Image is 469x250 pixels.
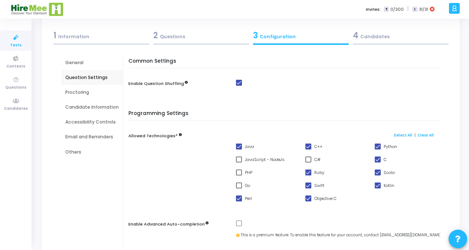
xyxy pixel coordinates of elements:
[153,29,249,42] div: Questions
[4,106,28,112] span: Candidates
[153,30,158,41] span: 2
[65,149,119,155] div: Others
[394,133,412,138] a: Select All
[351,27,450,47] a: 4Candidates
[10,2,64,17] img: logo
[151,27,251,47] a: 2Questions
[51,27,151,47] a: 1Information
[251,27,351,47] a: 3Configuration
[65,89,119,96] div: Proctoring
[128,133,178,139] label: Allowed Technologies*
[412,7,417,12] span: I
[65,74,119,81] div: Question Settings
[314,181,324,190] span: Swift
[65,119,119,125] div: Accessibility Controls
[245,168,252,177] span: PHP
[414,132,416,138] span: |
[384,142,397,151] span: Python
[417,133,434,138] a: Clear All
[245,181,250,190] span: Go
[314,194,337,203] span: Objective C
[128,80,188,87] label: Enable Question Shuffling
[128,58,444,69] h5: Common Settings
[314,142,322,151] span: C++
[419,6,428,13] span: 31/31
[245,155,285,164] span: JavaScript - NodeJs
[384,181,394,190] span: Kotlin
[128,221,209,227] label: Enable Advanced Auto-completion
[65,104,119,111] div: Candidate Information
[245,142,254,151] span: Java
[6,63,25,70] span: Contests
[384,7,388,12] span: T
[314,168,324,177] span: Ruby
[314,155,321,164] span: C#
[5,85,26,91] span: Questions
[353,29,449,42] div: Candidates
[245,194,252,203] span: Perl
[353,30,358,41] span: 4
[390,6,404,13] span: 0/300
[10,42,22,49] span: Tests
[366,6,381,13] label: Invites:
[384,155,387,164] span: C
[53,29,149,42] div: Information
[53,30,56,41] span: 1
[407,5,409,13] span: |
[253,30,258,41] span: 3
[65,134,119,140] div: Email and Reminders
[253,29,349,42] div: Configuration
[128,111,444,121] h5: Programming Settings
[384,168,395,177] span: Scala
[65,59,119,66] div: General
[236,233,444,238] div: This is a premium feature. To enable this feature for your account, contact [EMAIL_ADDRESS][DOMAI...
